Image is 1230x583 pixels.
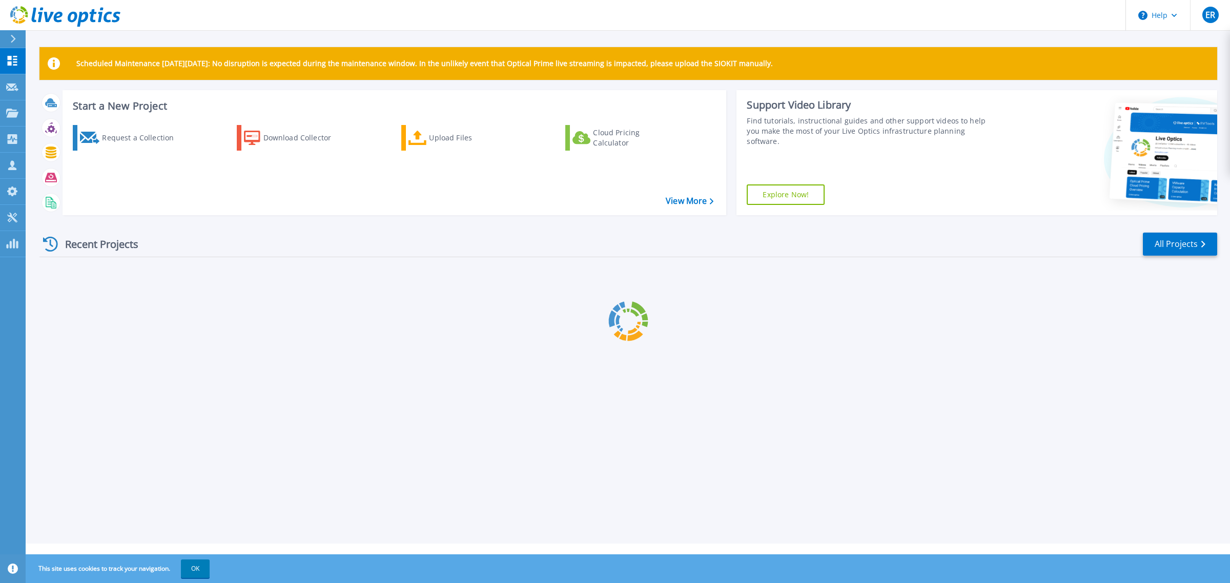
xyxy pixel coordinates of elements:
[401,125,516,151] a: Upload Files
[73,125,187,151] a: Request a Collection
[747,116,994,147] div: Find tutorials, instructional guides and other support videos to help you make the most of your L...
[73,100,713,112] h3: Start a New Project
[102,128,184,148] div: Request a Collection
[429,128,511,148] div: Upload Files
[28,559,210,578] span: This site uses cookies to track your navigation.
[263,128,345,148] div: Download Collector
[237,125,351,151] a: Download Collector
[666,196,713,206] a: View More
[747,98,994,112] div: Support Video Library
[565,125,680,151] a: Cloud Pricing Calculator
[1143,233,1217,256] a: All Projects
[593,128,675,148] div: Cloud Pricing Calculator
[1205,11,1215,19] span: ER
[747,184,825,205] a: Explore Now!
[76,59,773,68] p: Scheduled Maintenance [DATE][DATE]: No disruption is expected during the maintenance window. In t...
[181,559,210,578] button: OK
[39,232,152,257] div: Recent Projects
